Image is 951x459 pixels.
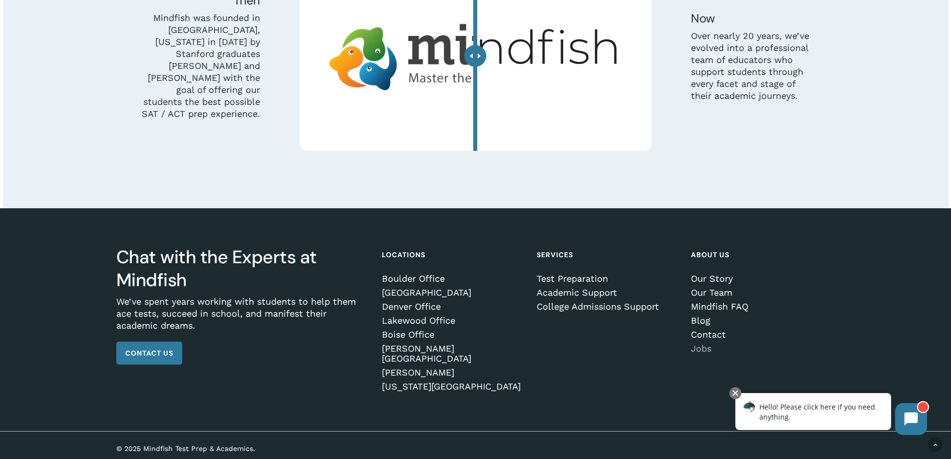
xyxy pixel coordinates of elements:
[382,246,522,264] h4: Locations
[382,302,522,312] a: Denver Office
[691,274,831,284] a: Our Story
[382,316,522,326] a: Lakewood Office
[116,342,182,365] a: Contact Us
[725,385,937,445] iframe: Chatbot
[537,274,677,284] a: Test Preparation
[691,288,831,298] a: Our Team
[116,296,368,342] p: We’ve spent years working with students to help them ace tests, succeed in school, and manifest t...
[382,274,522,284] a: Boulder Office
[691,302,831,312] a: Mindfish FAQ
[691,344,831,354] a: Jobs
[382,288,522,298] a: [GEOGRAPHIC_DATA]
[691,316,831,326] a: Blog
[116,246,368,292] h3: Chat with the Experts at Mindfish
[382,330,522,340] a: Boise Office
[537,302,677,312] a: College Admissions Support
[691,330,831,340] a: Contact
[125,348,173,358] span: Contact Us
[141,12,260,120] p: Mindfish was founded in [GEOGRAPHIC_DATA], [US_STATE] in [DATE] by Stanford graduates [PERSON_NAM...
[691,10,810,26] h5: Now
[116,443,407,454] p: © 2025 Mindfish Test Prep & Academics.
[537,246,677,264] h4: Services
[691,246,831,264] h4: About Us
[537,288,677,298] a: Academic Support
[382,382,522,392] a: [US_STATE][GEOGRAPHIC_DATA]
[382,344,522,364] a: [PERSON_NAME][GEOGRAPHIC_DATA]
[691,30,810,102] p: Over nearly 20 years, we’ve evolved into a professional team of educators who support students th...
[382,368,522,378] a: [PERSON_NAME]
